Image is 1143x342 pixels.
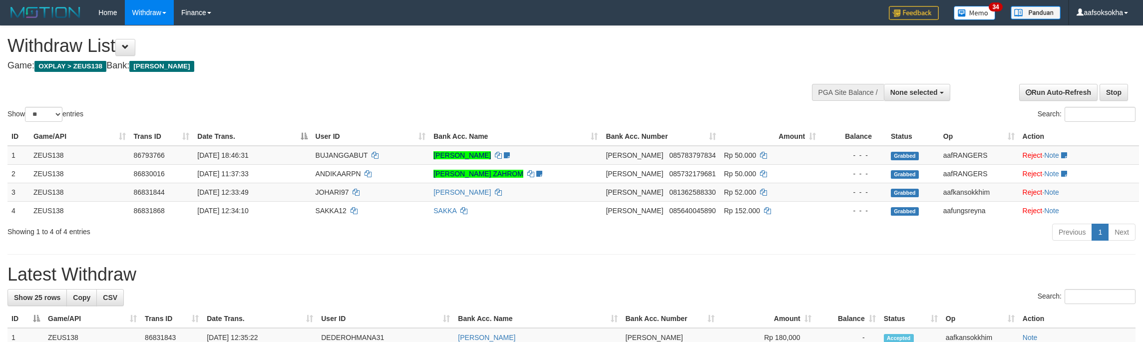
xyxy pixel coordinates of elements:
span: [DATE] 18:46:31 [197,151,248,159]
div: PGA Site Balance / [812,84,884,101]
th: Action [1019,310,1136,328]
th: Balance [820,127,887,146]
span: Grabbed [891,189,919,197]
td: aafkansokkhim [939,183,1019,201]
span: [DATE] 11:37:33 [197,170,248,178]
a: [PERSON_NAME] [458,334,515,342]
span: [PERSON_NAME] [606,188,663,196]
th: Bank Acc. Name: activate to sort column ascending [454,310,621,328]
a: Run Auto-Refresh [1019,84,1098,101]
span: 86831844 [134,188,165,196]
a: Stop [1100,84,1128,101]
h1: Latest Withdraw [7,265,1136,285]
th: Date Trans.: activate to sort column ascending [203,310,317,328]
th: Bank Acc. Name: activate to sort column ascending [429,127,602,146]
label: Search: [1038,289,1136,304]
span: Grabbed [891,207,919,216]
span: Rp 50.000 [724,151,757,159]
span: 34 [989,2,1002,11]
td: · [1019,146,1139,165]
label: Search: [1038,107,1136,122]
th: Op: activate to sort column ascending [939,127,1019,146]
span: SAKKA12 [316,207,347,215]
div: Showing 1 to 4 of 4 entries [7,223,469,237]
th: User ID: activate to sort column ascending [312,127,430,146]
h1: Withdraw List [7,36,752,56]
a: Copy [66,289,97,306]
td: · [1019,183,1139,201]
a: Show 25 rows [7,289,67,306]
span: BUJANGGABUT [316,151,368,159]
img: MOTION_logo.png [7,5,83,20]
th: Op: activate to sort column ascending [942,310,1019,328]
td: 1 [7,146,29,165]
span: Rp 50.000 [724,170,757,178]
th: Bank Acc. Number: activate to sort column ascending [602,127,720,146]
span: [DATE] 12:34:10 [197,207,248,215]
span: [PERSON_NAME] [129,61,194,72]
a: 1 [1092,224,1109,241]
img: Feedback.jpg [889,6,939,20]
a: CSV [96,289,124,306]
th: Game/API: activate to sort column ascending [44,310,141,328]
th: Balance: activate to sort column ascending [815,310,880,328]
th: ID [7,127,29,146]
a: SAKKA [433,207,456,215]
span: [PERSON_NAME] [626,334,683,342]
a: Note [1044,188,1059,196]
button: None selected [884,84,950,101]
td: aafRANGERS [939,164,1019,183]
th: Status [887,127,939,146]
a: Reject [1023,170,1043,178]
div: - - - [824,150,883,160]
span: Rp 52.000 [724,188,757,196]
td: ZEUS138 [29,164,130,183]
td: 4 [7,201,29,220]
span: 86830016 [134,170,165,178]
th: Game/API: activate to sort column ascending [29,127,130,146]
td: · [1019,201,1139,220]
span: CSV [103,294,117,302]
input: Search: [1065,289,1136,304]
span: Copy 085640045890 to clipboard [669,207,716,215]
span: 86831868 [134,207,165,215]
th: Action [1019,127,1139,146]
td: 3 [7,183,29,201]
label: Show entries [7,107,83,122]
a: [PERSON_NAME] ZAHROM [433,170,523,178]
td: ZEUS138 [29,146,130,165]
span: Copy 081362588330 to clipboard [669,188,716,196]
th: Amount: activate to sort column ascending [720,127,820,146]
span: [PERSON_NAME] [606,170,663,178]
span: JOHARI97 [316,188,349,196]
input: Search: [1065,107,1136,122]
td: aafRANGERS [939,146,1019,165]
td: ZEUS138 [29,183,130,201]
span: ANDIKAARPN [316,170,361,178]
td: · [1019,164,1139,183]
a: [PERSON_NAME] [433,188,491,196]
span: OXPLAY > ZEUS138 [34,61,106,72]
td: aafungsreyna [939,201,1019,220]
h4: Game: Bank: [7,61,752,71]
img: panduan.png [1011,6,1061,19]
th: ID: activate to sort column descending [7,310,44,328]
th: Amount: activate to sort column ascending [719,310,815,328]
th: Status: activate to sort column ascending [880,310,942,328]
a: [PERSON_NAME] [433,151,491,159]
td: 2 [7,164,29,183]
span: [PERSON_NAME] [606,151,663,159]
div: - - - [824,169,883,179]
img: Button%20Memo.svg [954,6,996,20]
a: Previous [1052,224,1092,241]
span: [PERSON_NAME] [606,207,663,215]
th: User ID: activate to sort column ascending [317,310,454,328]
div: - - - [824,206,883,216]
span: Grabbed [891,170,919,179]
td: ZEUS138 [29,201,130,220]
a: Reject [1023,207,1043,215]
th: Date Trans.: activate to sort column descending [193,127,311,146]
a: Note [1023,334,1038,342]
span: 86793766 [134,151,165,159]
span: None selected [890,88,938,96]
